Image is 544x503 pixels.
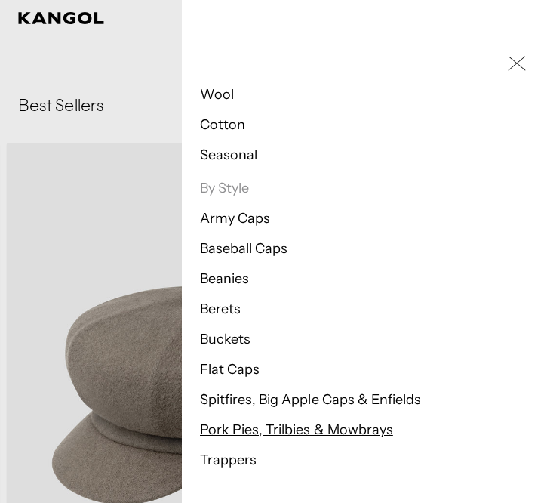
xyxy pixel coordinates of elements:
a: Beanies [200,270,249,287]
a: Trappers [200,452,257,468]
a: Baseball Caps [200,240,287,257]
a: Pork Pies, Trilbies & Mowbrays [200,421,393,438]
a: Spitfires, Big Apple Caps & Enfields [200,391,421,408]
a: Cotton [200,116,245,133]
a: Berets [200,301,241,317]
button: Close Mobile Nav [508,54,526,73]
a: Wool [200,86,234,103]
a: Buckets [200,331,250,347]
a: Seasonal [200,147,257,163]
p: By Style [200,179,526,197]
a: Army Caps [200,210,270,227]
a: Flat Caps [200,361,260,378]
